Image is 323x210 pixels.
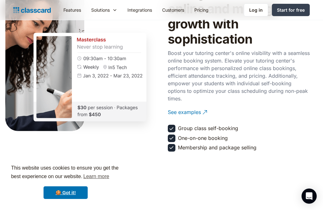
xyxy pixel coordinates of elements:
[157,3,189,17] a: Customers
[244,3,268,16] a: Log in
[44,186,88,199] a: dismiss cookie message
[86,3,122,17] div: Solutions
[91,7,110,13] div: Solutions
[168,104,310,121] a: See examples
[82,172,110,181] a: learn more about cookies
[5,158,126,205] div: cookieconsent
[178,144,256,151] div: Membership and package selling
[277,7,305,13] div: Start for free
[168,49,310,102] p: Boost your tutoring center's online visibility with a seamless online booking system. Elevate you...
[249,7,263,13] div: Log in
[302,189,317,204] div: Open Intercom Messenger
[272,4,310,16] a: Start for free
[122,3,157,17] a: Integrations
[11,164,120,181] span: This website uses cookies to ensure you get the best experience on our website.
[58,3,86,17] a: Features
[19,18,161,136] img: Class Summary
[168,104,201,116] div: See examples
[178,125,238,132] div: Group class self-booking
[178,135,228,141] div: One-on-one booking
[13,6,51,15] a: home
[189,3,214,17] a: Pricing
